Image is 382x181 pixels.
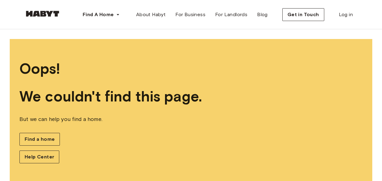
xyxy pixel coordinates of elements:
[210,9,252,21] a: For Landlords
[136,11,166,18] span: About Habyt
[334,9,358,21] a: Log in
[175,11,205,18] span: For Business
[24,11,61,17] img: Habyt
[19,60,363,78] span: Oops!
[19,87,363,105] span: We couldn't find this page.
[83,11,114,18] span: Find A Home
[215,11,247,18] span: For Landlords
[170,9,210,21] a: For Business
[339,11,353,18] span: Log in
[25,153,54,161] span: Help Center
[252,9,273,21] a: Blog
[19,151,59,163] a: Help Center
[131,9,170,21] a: About Habyt
[78,9,125,21] button: Find A Home
[257,11,268,18] span: Blog
[19,115,363,123] span: But we can help you find a home.
[287,11,319,18] span: Get in Touch
[25,136,55,143] span: Find a home
[19,133,60,146] a: Find a home
[282,8,324,21] button: Get in Touch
